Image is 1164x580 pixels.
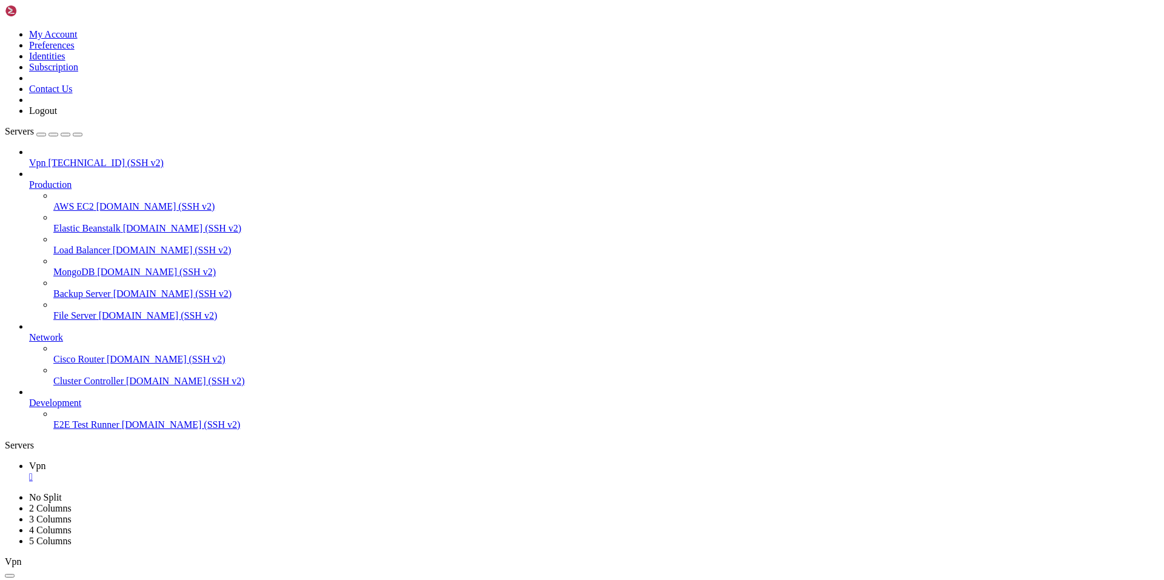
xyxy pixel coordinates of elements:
[53,365,1159,387] li: Cluster Controller [DOMAIN_NAME] (SSH v2)
[53,245,1159,256] a: Load Balancer [DOMAIN_NAME] (SSH v2)
[97,149,102,159] div: (18, 14)
[29,387,1159,430] li: Development
[29,461,46,471] span: Vpn
[29,503,72,513] a: 2 Columns
[96,201,215,212] span: [DOMAIN_NAME] (SSH v2)
[5,108,1006,118] x-row: New release '24.04.3 LTS' available.
[113,245,232,255] span: [DOMAIN_NAME] (SSH v2)
[5,126,82,136] a: Servers
[53,354,1159,365] a: Cisco Router [DOMAIN_NAME] (SSH v2)
[53,223,1159,234] a: Elastic Beanstalk [DOMAIN_NAME] (SSH v2)
[53,223,121,233] span: Elastic Beanstalk
[48,158,164,168] span: [TECHNICAL_ID] (SSH v2)
[29,461,1159,482] a: Vpn
[53,278,1159,299] li: Backup Server [DOMAIN_NAME] (SSH v2)
[29,332,63,342] span: Network
[29,51,65,61] a: Identities
[53,310,1159,321] a: File Server [DOMAIN_NAME] (SSH v2)
[29,398,81,408] span: Development
[99,310,218,321] span: [DOMAIN_NAME] (SSH v2)
[53,190,1159,212] li: AWS EC2 [DOMAIN_NAME] (SSH v2)
[29,321,1159,387] li: Network
[53,234,1159,256] li: Load Balancer [DOMAIN_NAME] (SSH v2)
[53,256,1159,278] li: MongoDB [DOMAIN_NAME] (SSH v2)
[5,556,22,567] span: Vpn
[53,201,94,212] span: AWS EC2
[29,40,75,50] a: Preferences
[5,5,1006,15] x-row: Welcome to Ubuntu 22.04.5 LTS (GNU/Linux 5.15.0-112-generic x86_64)
[113,288,232,299] span: [DOMAIN_NAME] (SSH v2)
[53,419,119,430] span: E2E Test Runner
[123,223,242,233] span: [DOMAIN_NAME] (SSH v2)
[5,440,1159,451] div: Servers
[5,5,75,17] img: Shellngn
[29,525,72,535] a: 4 Columns
[29,62,78,72] a: Subscription
[5,149,1006,159] x-row: root@us-vmpico:~#
[53,376,1159,387] a: Cluster Controller [DOMAIN_NAME] (SSH v2)
[53,310,96,321] span: File Server
[5,139,1006,149] x-row: Last login: [DATE] from [TECHNICAL_ID]
[29,492,62,502] a: No Split
[53,245,110,255] span: Load Balancer
[5,126,34,136] span: Servers
[53,267,1159,278] a: MongoDB [DOMAIN_NAME] (SSH v2)
[5,67,1006,77] x-row: This system has been minimized by removing packages and content that are
[53,288,1159,299] a: Backup Server [DOMAIN_NAME] (SSH v2)
[97,267,216,277] span: [DOMAIN_NAME] (SSH v2)
[5,98,1006,108] x-row: To restore this content, you can run the 'unminimize' command.
[5,77,1006,87] x-row: not required on a system that users do not log into.
[5,36,1006,46] x-row: * Management: [URL][DOMAIN_NAME]
[107,354,226,364] span: [DOMAIN_NAME] (SSH v2)
[29,158,46,168] span: Vpn
[29,332,1159,343] a: Network
[29,147,1159,168] li: Vpn [TECHNICAL_ID] (SSH v2)
[53,343,1159,365] li: Cisco Router [DOMAIN_NAME] (SSH v2)
[53,212,1159,234] li: Elastic Beanstalk [DOMAIN_NAME] (SSH v2)
[53,299,1159,321] li: File Server [DOMAIN_NAME] (SSH v2)
[29,158,1159,168] a: Vpn [TECHNICAL_ID] (SSH v2)
[53,376,124,386] span: Cluster Controller
[29,472,1159,482] a: 
[53,267,95,277] span: MongoDB
[29,29,78,39] a: My Account
[5,25,1006,36] x-row: * Documentation: [URL][DOMAIN_NAME]
[29,179,72,190] span: Production
[29,514,72,524] a: 3 Columns
[5,118,1006,128] x-row: Run 'do-release-upgrade' to upgrade to it.
[53,288,111,299] span: Backup Server
[53,201,1159,212] a: AWS EC2 [DOMAIN_NAME] (SSH v2)
[29,105,57,116] a: Logout
[29,84,73,94] a: Contact Us
[126,376,245,386] span: [DOMAIN_NAME] (SSH v2)
[29,536,72,546] a: 5 Columns
[53,408,1159,430] li: E2E Test Runner [DOMAIN_NAME] (SSH v2)
[5,46,1006,56] x-row: * Support: [URL][DOMAIN_NAME]
[122,419,241,430] span: [DOMAIN_NAME] (SSH v2)
[53,354,104,364] span: Cisco Router
[53,419,1159,430] a: E2E Test Runner [DOMAIN_NAME] (SSH v2)
[29,179,1159,190] a: Production
[29,398,1159,408] a: Development
[29,168,1159,321] li: Production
